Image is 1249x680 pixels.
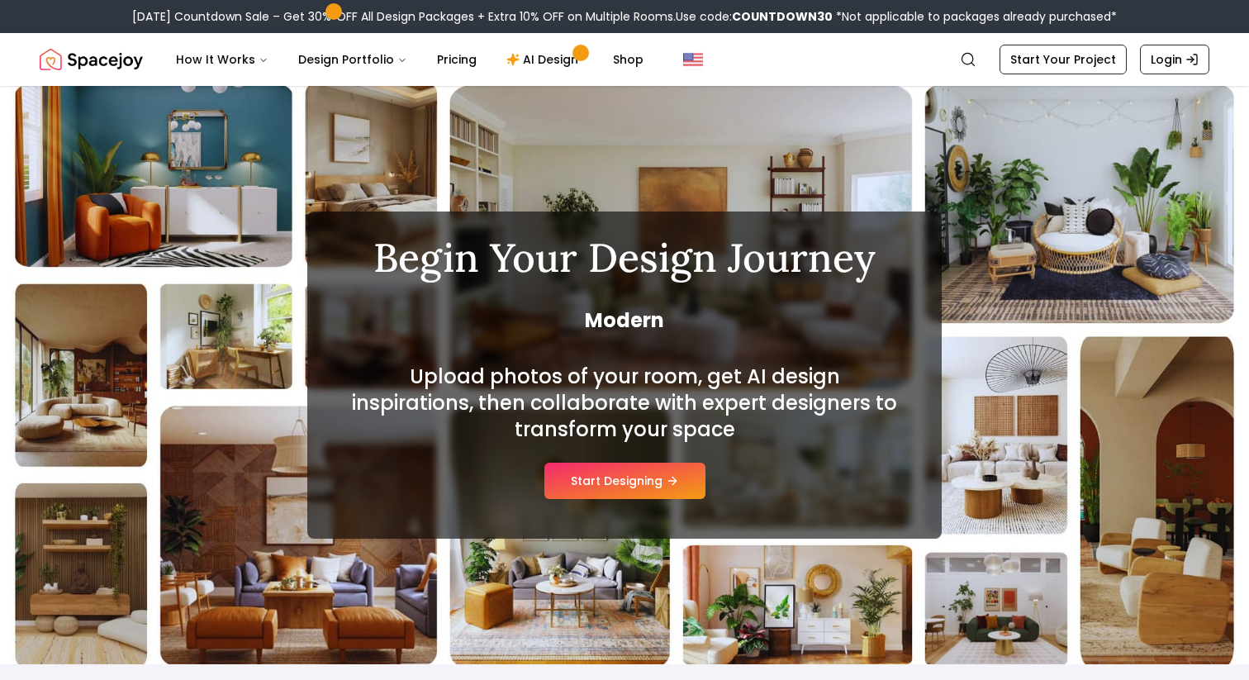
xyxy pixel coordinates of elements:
[1000,45,1127,74] a: Start Your Project
[163,43,657,76] nav: Main
[347,238,902,278] h1: Begin Your Design Journey
[493,43,596,76] a: AI Design
[347,364,902,443] h2: Upload photos of your room, get AI design inspirations, then collaborate with expert designers to...
[40,43,143,76] a: Spacejoy
[600,43,657,76] a: Shop
[347,307,902,334] span: Modern
[132,8,1117,25] div: [DATE] Countdown Sale – Get 30% OFF All Design Packages + Extra 10% OFF on Multiple Rooms.
[683,50,703,69] img: United States
[163,43,282,76] button: How It Works
[285,43,420,76] button: Design Portfolio
[732,8,833,25] b: COUNTDOWN30
[40,43,143,76] img: Spacejoy Logo
[424,43,490,76] a: Pricing
[676,8,833,25] span: Use code:
[1140,45,1209,74] a: Login
[40,33,1209,86] nav: Global
[544,463,705,499] button: Start Designing
[833,8,1117,25] span: *Not applicable to packages already purchased*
